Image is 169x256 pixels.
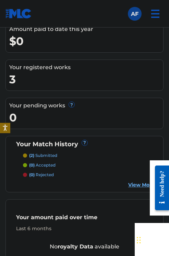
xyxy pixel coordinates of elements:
[29,162,56,168] p: accepted
[128,7,142,21] div: User Menu
[29,172,54,178] p: rejected
[29,153,34,158] span: (2)
[9,33,163,49] div: $0
[137,230,141,250] div: Arrastar
[29,162,35,168] span: (0)
[9,63,163,72] div: Your registered works
[23,172,155,178] a: (0) rejected
[16,213,153,225] div: Your amount paid over time
[82,140,87,146] span: ?
[5,9,32,19] img: MLC Logo
[135,223,169,256] div: Widget de chat
[58,243,93,250] strong: royalty data
[9,25,163,33] div: Amount paid to date this year
[6,243,163,251] div: No available
[9,72,163,87] div: 3
[147,6,164,22] img: menu
[150,160,169,216] iframe: Resource Center
[23,152,155,159] a: (2) submitted
[23,162,155,168] a: (0) accepted
[16,225,153,232] div: Last 6 months
[9,110,163,125] div: 0
[9,102,163,110] div: Your pending works
[14,140,155,149] div: Your Match History
[69,102,74,107] span: ?
[135,223,169,256] iframe: Chat Widget
[128,181,155,189] a: View More
[29,152,57,159] p: submitted
[29,172,35,177] span: (0)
